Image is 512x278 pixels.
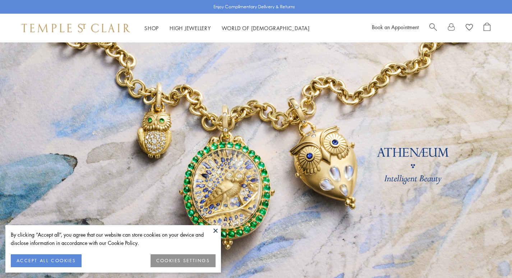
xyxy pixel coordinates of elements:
[466,23,473,33] a: View Wishlist
[11,231,216,247] div: By clicking “Accept all”, you agree that our website can store cookies on your device and disclos...
[144,24,310,33] nav: Main navigation
[144,24,159,32] a: ShopShop
[22,24,130,32] img: Temple St. Clair
[213,3,295,10] p: Enjoy Complimentary Delivery & Returns
[170,24,211,32] a: High JewelleryHigh Jewellery
[372,23,419,31] a: Book an Appointment
[429,23,437,33] a: Search
[151,254,216,267] button: COOKIES SETTINGS
[484,23,490,33] a: Open Shopping Bag
[222,24,310,32] a: World of [DEMOGRAPHIC_DATA]World of [DEMOGRAPHIC_DATA]
[11,254,82,267] button: ACCEPT ALL COOKIES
